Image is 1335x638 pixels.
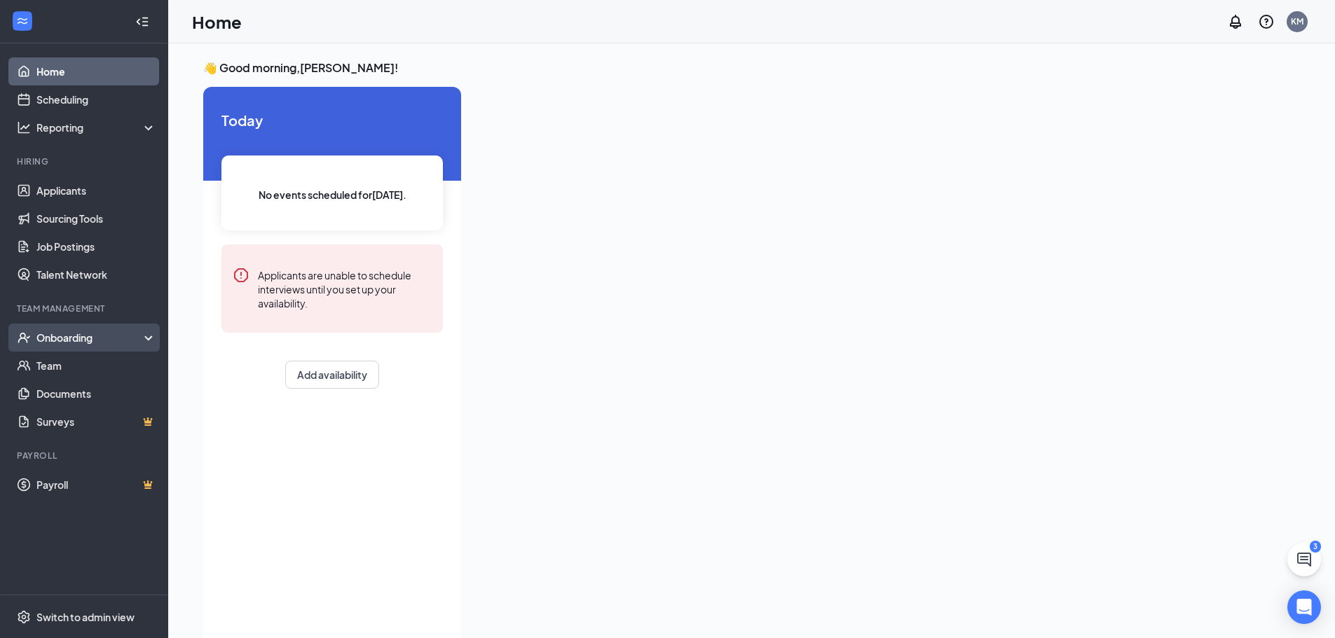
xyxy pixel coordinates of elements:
a: SurveysCrown [36,408,156,436]
svg: Collapse [135,15,149,29]
svg: WorkstreamLogo [15,14,29,28]
div: 3 [1310,541,1321,553]
h3: 👋 Good morning, [PERSON_NAME] ! [203,60,1257,76]
div: Reporting [36,120,157,134]
svg: QuestionInfo [1258,13,1275,30]
span: No events scheduled for [DATE] . [259,187,406,202]
div: Open Intercom Messenger [1287,590,1321,624]
a: Home [36,57,156,85]
div: Switch to admin view [36,610,135,624]
svg: Analysis [17,120,31,134]
div: Applicants are unable to schedule interviews until you set up your availability. [258,267,432,310]
h1: Home [192,10,242,34]
div: Payroll [17,450,153,462]
a: Sourcing Tools [36,204,156,233]
span: Today [221,109,443,131]
a: Scheduling [36,85,156,113]
a: Applicants [36,176,156,204]
svg: Settings [17,610,31,624]
svg: Notifications [1227,13,1244,30]
a: PayrollCrown [36,471,156,499]
a: Talent Network [36,261,156,289]
svg: ChatActive [1296,551,1313,568]
div: KM [1291,15,1303,27]
a: Team [36,352,156,380]
div: Hiring [17,155,153,167]
div: Team Management [17,303,153,314]
a: Job Postings [36,233,156,261]
svg: Error [233,267,249,284]
button: ChatActive [1287,543,1321,576]
a: Documents [36,380,156,408]
svg: UserCheck [17,331,31,345]
button: Add availability [285,361,379,389]
div: Onboarding [36,331,144,345]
